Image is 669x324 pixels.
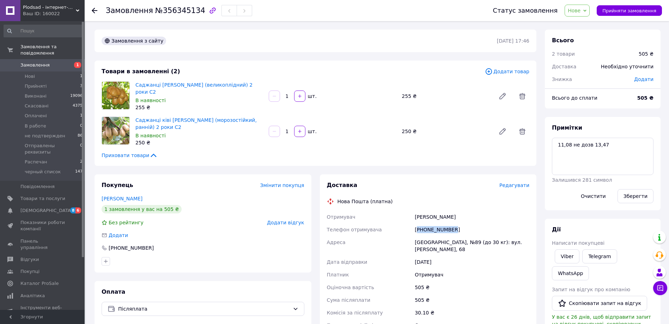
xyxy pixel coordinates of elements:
span: Замовлення [20,62,50,68]
span: Повідомлення [20,183,55,190]
span: Залишився 281 символ [552,177,612,183]
button: Чат з покупцем [653,281,667,295]
span: Дата відправки [327,259,367,265]
button: Прийняти замовлення [597,5,662,16]
a: Редагувати [495,124,510,138]
a: Саджанці [PERSON_NAME] (великоплідний) 2 роки С2 [135,82,253,95]
span: 1 [80,73,83,80]
span: Замовлення та повідомлення [20,44,85,56]
div: 250 ₴ [135,139,263,146]
div: 505 ₴ [413,281,531,294]
span: 1 [80,113,83,119]
span: Отправлены реквизиты [25,143,80,155]
span: Отримувач [327,214,355,220]
span: Распечан [25,159,47,165]
div: Отримувач [413,268,531,281]
span: Аналітика [20,293,45,299]
span: Приховати товари [102,152,158,159]
span: Видалити [515,124,529,138]
span: 86 [78,133,83,139]
span: Знижка [552,76,572,82]
img: Саджанці ківі Бруно (морозостійкий, ранній) 2 роки С2 [102,117,129,144]
button: Очистити [575,189,612,203]
span: Додати відгук [267,220,304,225]
span: Оціночна вартість [327,285,374,290]
div: [GEOGRAPHIC_DATA], №89 (до 30 кг): вул. [PERSON_NAME], 68 [413,236,531,256]
span: №356345134 [155,6,205,15]
a: Саджанці ківі [PERSON_NAME] (морозостійкий, ранній) 2 роки С2 [135,117,257,130]
div: [DATE] [413,256,531,268]
span: Адреса [327,239,346,245]
span: [DEMOGRAPHIC_DATA] [20,207,73,214]
button: Зберегти [618,189,653,203]
a: Редагувати [495,89,510,103]
div: 1 замовлення у вас на 505 ₴ [102,205,182,213]
span: Замовлення [106,6,153,15]
span: 2 товари [552,51,575,57]
span: Додати [109,232,128,238]
span: Покупець [102,182,133,188]
img: Саджанці ківі Хейворд (великоплідний) 2 роки С2 [102,82,129,109]
div: шт. [306,128,317,135]
span: 147 [75,169,83,175]
div: шт. [306,93,317,100]
span: Написати покупцеві [552,240,604,246]
span: Редагувати [499,182,529,188]
a: Telegram [582,249,617,263]
span: Відгуки [20,256,39,263]
span: Доставка [327,182,358,188]
div: Замовлення з сайту [102,37,166,45]
div: Нова Пошта (платна) [336,198,395,205]
span: Всього [552,37,574,44]
span: Панель управління [20,238,65,251]
span: Показники роботи компанії [20,219,65,232]
span: 0 [80,143,83,155]
b: 505 ₴ [637,95,653,101]
span: Сума післяплати [327,297,371,303]
div: [PERSON_NAME] [413,211,531,223]
span: Видалити [515,89,529,103]
span: 0 [80,123,83,129]
span: В работе [25,123,46,129]
span: В наявності [135,98,166,103]
span: Товари та послуги [20,195,65,202]
span: Платник [327,272,349,278]
input: Пошук [4,25,83,37]
div: 255 ₴ [135,104,263,111]
span: Каталог ProSale [20,280,59,287]
div: Ваш ID: 160022 [23,11,85,17]
span: Доставка [552,64,576,69]
span: Прийняті [25,83,47,89]
span: В наявності [135,133,166,138]
span: 19096 [70,93,83,99]
div: 505 ₴ [639,50,653,57]
span: Нове [568,8,580,13]
div: [PHONE_NUMBER] [108,244,154,251]
time: [DATE] 17:46 [497,38,529,44]
div: 255 ₴ [399,91,493,101]
span: Додати [634,76,653,82]
span: Скасовані [25,103,49,109]
button: Скопіювати запит на відгук [552,296,647,311]
span: Товари в замовленні (2) [102,68,180,75]
div: 505 ₴ [413,294,531,306]
span: Виконані [25,93,47,99]
span: черный список [25,169,61,175]
span: Післяплата [118,305,290,313]
div: Необхідно уточнити [597,59,658,74]
div: Повернутися назад [92,7,97,14]
span: Примітки [552,124,582,131]
span: Покупці [20,268,39,275]
span: 3 [80,83,83,89]
span: 2 [80,159,83,165]
span: Змінити покупця [260,182,304,188]
div: 250 ₴ [399,126,493,136]
span: Оплата [102,288,125,295]
span: Оплачені [25,113,47,119]
span: Нові [25,73,35,80]
span: Інструменти веб-майстра та SEO [20,305,65,317]
span: Додати товар [485,68,529,75]
span: 6 [75,207,81,213]
a: WhatsApp [552,266,589,280]
div: [PHONE_NUMBER] [413,223,531,236]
